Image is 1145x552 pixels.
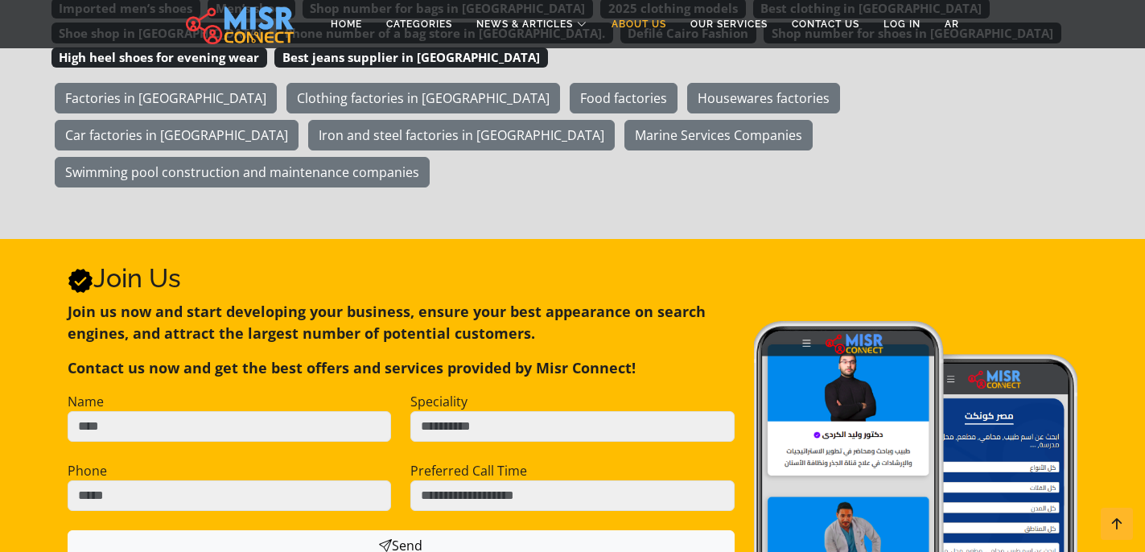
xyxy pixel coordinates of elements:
p: Join us now and start developing your business, ensure your best appearance on search engines, an... [68,301,735,344]
span: News & Articles [476,17,573,31]
a: About Us [599,9,678,39]
svg: Verified account [68,268,93,294]
a: News & Articles [464,9,599,39]
a: Housewares factories [687,83,840,113]
h2: Join Us [68,263,735,294]
label: Name [68,392,104,411]
a: Home [319,9,374,39]
a: Log in [871,9,933,39]
a: Best jeans supplier in [GEOGRAPHIC_DATA] [274,48,552,66]
span: Best jeans supplier in [GEOGRAPHIC_DATA] [274,47,548,68]
a: Food factories [570,83,678,113]
a: Contact Us [780,9,871,39]
a: High heel shoes for evening wear [51,48,272,66]
label: Speciality [410,392,467,411]
a: Car factories in [GEOGRAPHIC_DATA] [55,120,299,150]
a: Iron and steel factories in [GEOGRAPHIC_DATA] [308,120,615,150]
a: Categories [374,9,464,39]
a: AR [933,9,971,39]
p: Contact us now and get the best offers and services provided by Misr Connect! [68,357,735,379]
a: Clothing factories in [GEOGRAPHIC_DATA] [286,83,560,113]
img: main.misr_connect [186,4,294,44]
a: Our Services [678,9,780,39]
label: Preferred Call Time [410,461,527,480]
span: High heel shoes for evening wear [51,47,268,68]
a: Swimming pool construction and maintenance companies [55,157,430,187]
label: Phone [68,461,107,480]
a: Factories in [GEOGRAPHIC_DATA] [55,83,277,113]
a: Marine Services Companies [624,120,813,150]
